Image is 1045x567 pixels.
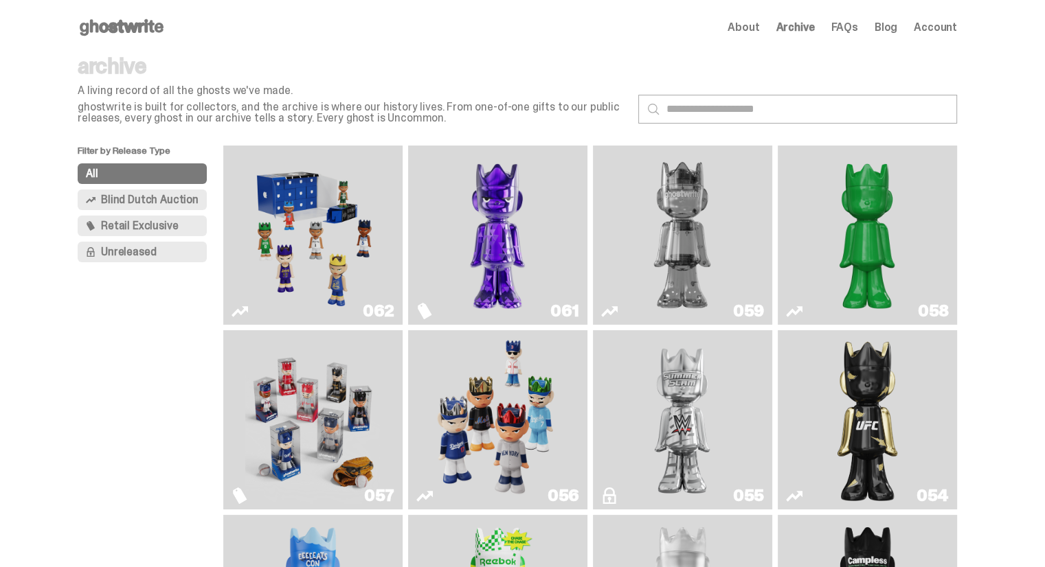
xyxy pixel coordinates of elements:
button: Unreleased [78,242,207,262]
a: Archive [776,22,814,33]
div: 056 [548,487,579,504]
img: Schrödinger's ghost: Sunday Green [800,151,934,319]
div: 054 [917,487,949,504]
button: Blind Dutch Auction [78,189,207,210]
a: About [728,22,759,33]
img: Game Face (2025) [430,336,565,504]
a: Blog [875,22,897,33]
div: 058 [918,303,949,319]
div: 057 [364,487,394,504]
img: Game Face (2025) [245,336,380,504]
span: Blind Dutch Auction [101,194,199,205]
a: Game Face (2025) [416,336,579,504]
a: Ruby [786,336,949,504]
img: Game Face (2025) [245,151,380,319]
div: 061 [550,303,579,319]
a: Fantasy [416,151,579,319]
img: I Was There SummerSlam [615,336,750,504]
img: Two [615,151,750,319]
a: Game Face (2025) [232,151,394,319]
button: All [78,163,207,184]
p: ghostwrite is built for collectors, and the archive is where our history lives. From one-of-one g... [78,102,627,124]
a: Game Face (2025) [232,336,394,504]
a: I Was There SummerSlam [601,336,764,504]
span: Retail Exclusive [101,220,178,231]
span: All [86,168,98,179]
p: Filter by Release Type [78,146,223,163]
div: 055 [733,487,764,504]
p: A living record of all the ghosts we've made. [78,85,627,96]
a: FAQs [831,22,857,33]
img: Fantasy [430,151,565,319]
button: Retail Exclusive [78,216,207,236]
div: 062 [363,303,394,319]
div: 059 [733,303,764,319]
p: archive [78,55,627,77]
a: Account [914,22,957,33]
a: Two [601,151,764,319]
img: Ruby [831,336,904,504]
span: Unreleased [101,246,156,257]
a: Schrödinger's ghost: Sunday Green [786,151,949,319]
